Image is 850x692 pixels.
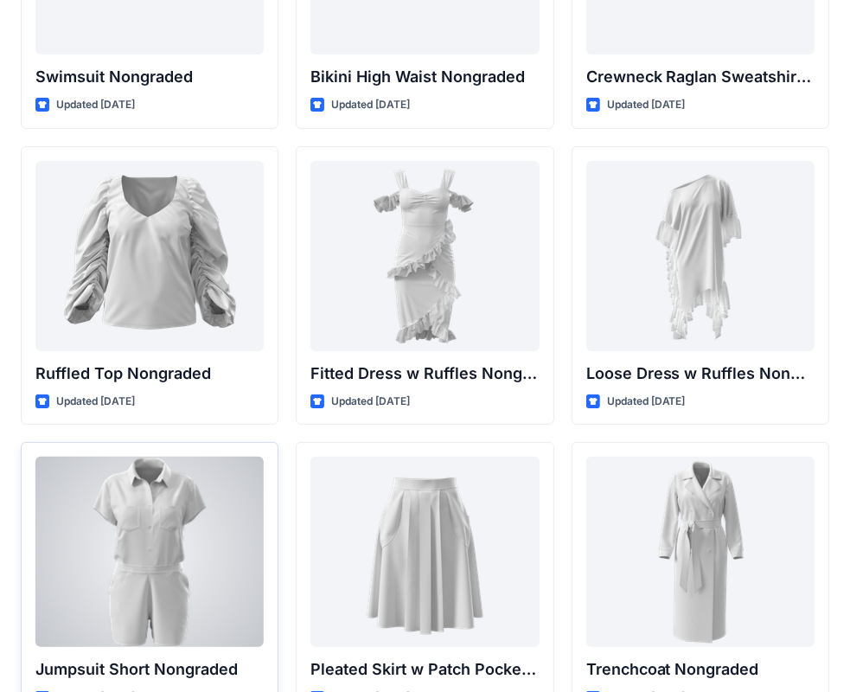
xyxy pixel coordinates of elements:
p: Updated [DATE] [331,393,410,411]
a: Fitted Dress w Ruffles Nongraded [310,161,539,351]
p: Swimsuit Nongraded [35,65,264,89]
a: Jumpsuit Short Nongraded [35,457,264,647]
p: Crewneck Raglan Sweatshirt w Slits Nongraded [586,65,815,89]
p: Updated [DATE] [607,393,686,411]
p: Pleated Skirt w Patch Pockets Nongraded [310,657,539,682]
p: Loose Dress w Ruffles Nongraded [586,362,815,386]
p: Fitted Dress w Ruffles Nongraded [310,362,539,386]
a: Pleated Skirt w Patch Pockets Nongraded [310,457,539,647]
p: Bikini High Waist Nongraded [310,65,539,89]
p: Updated [DATE] [331,96,410,114]
p: Trenchcoat Nongraded [586,657,815,682]
a: Loose Dress w Ruffles Nongraded [586,161,815,351]
p: Updated [DATE] [56,393,135,411]
p: Updated [DATE] [607,96,686,114]
p: Ruffled Top Nongraded [35,362,264,386]
a: Ruffled Top Nongraded [35,161,264,351]
p: Jumpsuit Short Nongraded [35,657,264,682]
p: Updated [DATE] [56,96,135,114]
a: Trenchcoat Nongraded [586,457,815,647]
